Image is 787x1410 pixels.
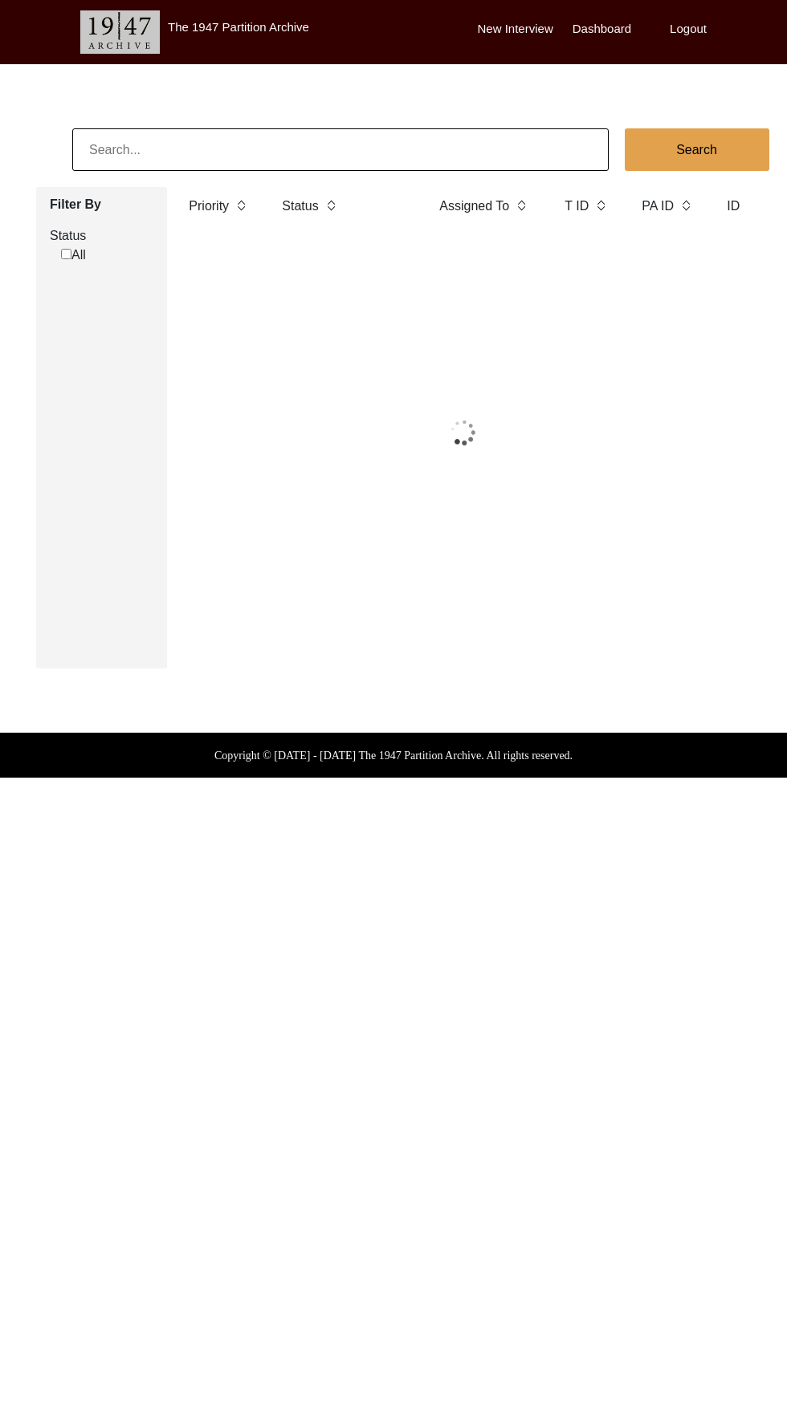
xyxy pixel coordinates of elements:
[670,20,707,39] label: Logout
[61,246,86,265] label: All
[189,197,229,216] label: Priority
[642,197,674,216] label: PA ID
[325,197,336,214] img: sort-button.png
[439,197,509,216] label: Assigned To
[235,197,247,214] img: sort-button.png
[168,20,309,34] label: The 1947 Partition Archive
[61,249,71,259] input: All
[565,197,589,216] label: T ID
[214,747,573,764] label: Copyright © [DATE] - [DATE] The 1947 Partition Archive. All rights reserved.
[516,197,527,214] img: sort-button.png
[595,197,606,214] img: sort-button.png
[80,10,160,54] img: header-logo.png
[50,195,155,214] label: Filter By
[282,197,318,216] label: Status
[573,20,631,39] label: Dashboard
[50,226,155,246] label: Status
[727,197,740,216] label: ID
[402,392,524,473] img: 1*9EBHIOzhE1XfMYoKz1JcsQ.gif
[680,197,691,214] img: sort-button.png
[72,128,609,171] input: Search...
[625,128,769,171] button: Search
[478,20,553,39] label: New Interview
